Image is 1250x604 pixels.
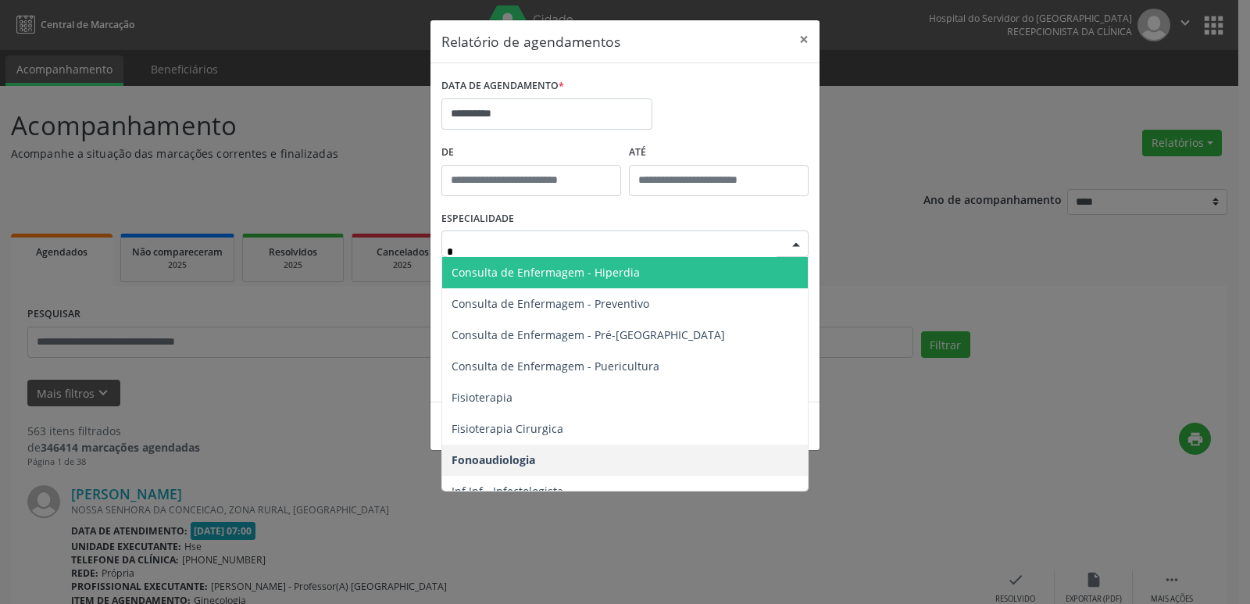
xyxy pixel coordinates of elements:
span: Inf.Inf - Infectologista [452,484,563,499]
span: Fonoaudiologia [452,452,535,467]
span: Consulta de Enfermagem - Puericultura [452,359,659,373]
span: Fisioterapia [452,390,512,405]
label: ATÉ [629,141,809,165]
label: De [441,141,621,165]
span: Consulta de Enfermagem - Hiperdia [452,265,640,280]
label: ESPECIALIDADE [441,207,514,231]
span: Consulta de Enfermagem - Preventivo [452,296,649,311]
span: Fisioterapia Cirurgica [452,421,563,436]
button: Close [788,20,820,59]
span: Consulta de Enfermagem - Pré-[GEOGRAPHIC_DATA] [452,327,725,342]
label: DATA DE AGENDAMENTO [441,74,564,98]
h5: Relatório de agendamentos [441,31,620,52]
